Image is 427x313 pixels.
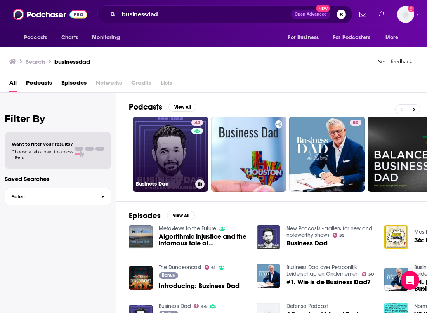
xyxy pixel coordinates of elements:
span: Podcasts [24,32,47,43]
a: New Podcasts - trailers for new and noteworthy shows [286,225,372,238]
a: The Dungeoncast [159,264,201,271]
span: Lists [161,77,172,92]
a: Show notifications dropdown [376,8,388,21]
a: #1. Wie is de Business Dad? [286,279,371,285]
img: Algorithmic injustice and the infamous tale of Business_Daddy [129,225,153,249]
button: open menu [19,30,57,45]
a: 55 [333,233,345,238]
span: 55 [339,234,345,237]
button: open menu [380,30,408,45]
a: 44 [194,304,207,308]
span: New [316,5,330,12]
span: Charts [61,32,78,43]
h2: Filter By [5,113,111,124]
span: For Business [288,32,319,43]
a: Metaviews to the Future [159,225,216,232]
h2: Podcasts [129,102,162,112]
div: Search podcasts, credits, & more... [97,5,352,23]
img: 36: Business Dad [384,225,408,249]
img: User Profile [397,6,414,23]
span: Choose a tab above to access filters. [12,149,73,160]
button: Open AdvancedNew [291,10,330,19]
button: View All [167,211,195,220]
a: 50 [350,120,361,126]
a: Defensa Podcast [286,303,328,310]
a: 44Business Dad [133,117,208,192]
span: 44 [201,305,207,308]
img: #4. Van Uitvinder tot Business Dad met FastForwardAmy [384,268,408,291]
h2: Episodes [129,211,161,221]
button: Select [5,188,111,205]
a: Charts [56,30,83,45]
span: 61 [211,266,215,270]
span: Bonus [162,273,175,278]
a: Algorithmic injustice and the infamous tale of Business_Daddy [159,233,247,247]
a: Show notifications dropdown [356,8,370,21]
a: Podcasts [26,77,52,92]
span: Want to filter your results? [12,141,73,147]
a: 50 [289,117,365,192]
h3: Search [26,58,45,65]
img: Podchaser - Follow, Share and Rate Podcasts [13,7,87,22]
a: Introducing: Business Dad [159,283,240,289]
div: Open Intercom Messenger [401,271,419,290]
span: 50 [368,273,374,276]
p: Saved Searches [5,175,111,183]
span: Monitoring [92,32,120,43]
span: 50 [353,119,358,127]
input: Search podcasts, credits, & more... [119,8,291,21]
a: EpisodesView All [129,211,195,221]
a: Episodes [61,77,87,92]
span: 44 [194,119,200,127]
a: Business Dad over Persoonlijk Leiderschap en Ondernemen [286,264,359,277]
span: Logged in as AirwaveMedia [397,6,414,23]
button: View All [168,103,196,112]
img: Business Dad [257,225,280,249]
a: Business Dad [159,303,191,310]
h3: Business Dad [136,181,192,187]
span: More [385,32,399,43]
a: 50 [362,272,374,276]
span: For Podcasters [333,32,370,43]
a: PodcastsView All [129,102,196,112]
img: #1. Wie is de Business Dad? [257,264,280,288]
a: Business Dad [286,240,328,247]
span: Open Advanced [295,12,327,16]
button: Send feedback [376,58,415,65]
h3: businessdad [54,58,90,65]
button: open menu [87,30,130,45]
svg: Add a profile image [408,6,414,12]
span: Select [5,194,95,199]
a: 44 [191,120,203,126]
a: All [9,77,17,92]
span: Networks [96,77,122,92]
a: 61 [205,265,216,270]
button: open menu [328,30,382,45]
button: Show profile menu [397,6,414,23]
button: open menu [283,30,328,45]
span: Credits [131,77,151,92]
img: Introducing: Business Dad [129,266,153,290]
